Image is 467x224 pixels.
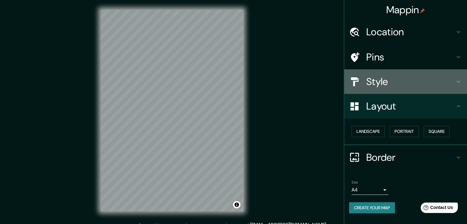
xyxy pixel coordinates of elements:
canvas: Map [101,10,243,211]
div: A4 [352,185,388,195]
h4: Layout [366,100,455,112]
div: Layout [344,94,467,118]
button: Square [424,126,449,137]
button: Create your map [349,202,395,214]
button: Portrait [390,126,419,137]
h4: Pins [366,51,455,63]
label: Size [352,180,358,185]
div: Location [344,20,467,44]
h4: Border [366,151,455,164]
div: Pins [344,45,467,69]
div: Border [344,145,467,170]
button: Toggle attribution [233,201,240,208]
h4: Mappin [386,4,425,16]
h4: Style [366,75,455,88]
iframe: Help widget launcher [412,200,460,217]
div: Style [344,69,467,94]
h4: Location [366,26,455,38]
button: Landscape [352,126,385,137]
img: pin-icon.png [420,8,425,13]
